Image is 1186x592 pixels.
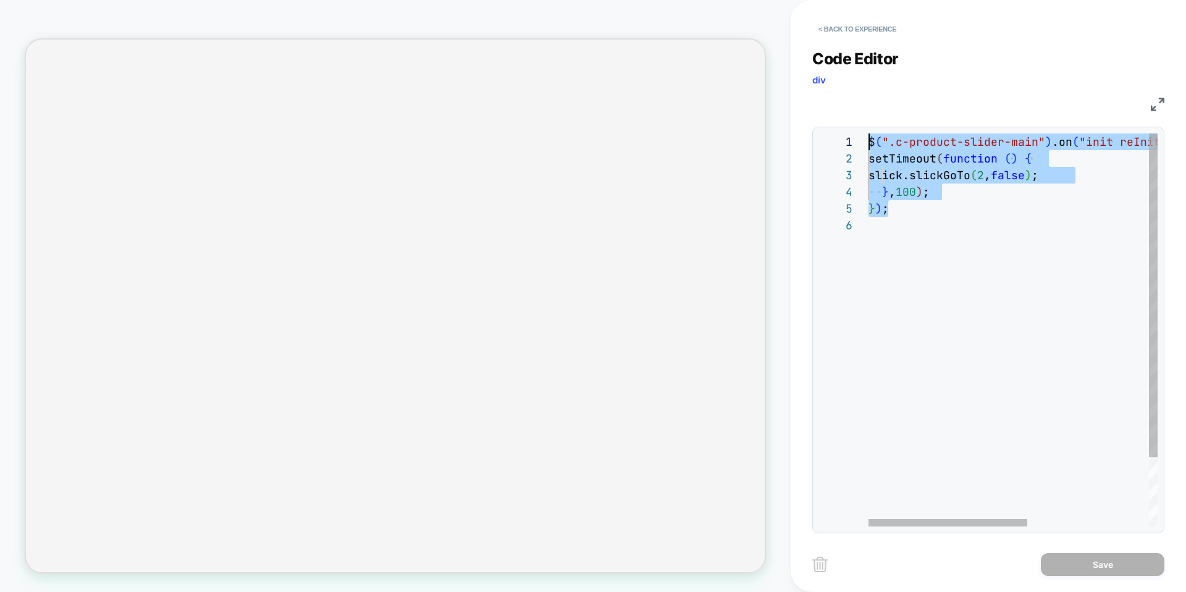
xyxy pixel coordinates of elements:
[882,185,889,199] span: }
[970,168,977,182] span: (
[868,135,875,149] span: $
[875,201,882,216] span: )
[1004,151,1011,166] span: (
[882,201,889,216] span: ;
[1011,151,1018,166] span: )
[1151,98,1164,111] img: fullscreen
[923,185,930,199] span: ;
[812,74,826,86] span: div
[916,185,923,199] span: )
[868,201,875,216] span: }
[882,135,1045,149] span: ".c-product-slider-main"
[1025,151,1032,166] span: {
[943,151,998,166] span: function
[991,168,1025,182] span: false
[1072,135,1079,149] span: (
[977,168,984,182] span: 2
[1045,135,1052,149] span: )
[1052,135,1072,149] span: .on
[936,151,943,166] span: (
[896,185,916,199] span: 100
[868,151,936,166] span: setTimeout
[1041,553,1164,576] button: Save
[812,49,899,68] span: Code Editor
[868,168,970,182] span: slick.slickGoTo
[819,167,852,184] div: 3
[812,557,828,572] img: delete
[1025,168,1032,182] span: )
[1079,135,1167,149] span: "init reInit"
[819,184,852,200] div: 4
[819,200,852,217] div: 5
[819,217,852,234] div: 6
[819,133,852,150] div: 1
[984,168,991,182] span: ,
[875,135,882,149] span: (
[889,185,896,199] span: ,
[819,150,852,167] div: 2
[812,19,902,39] button: < Back to experience
[1032,168,1038,182] span: ;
